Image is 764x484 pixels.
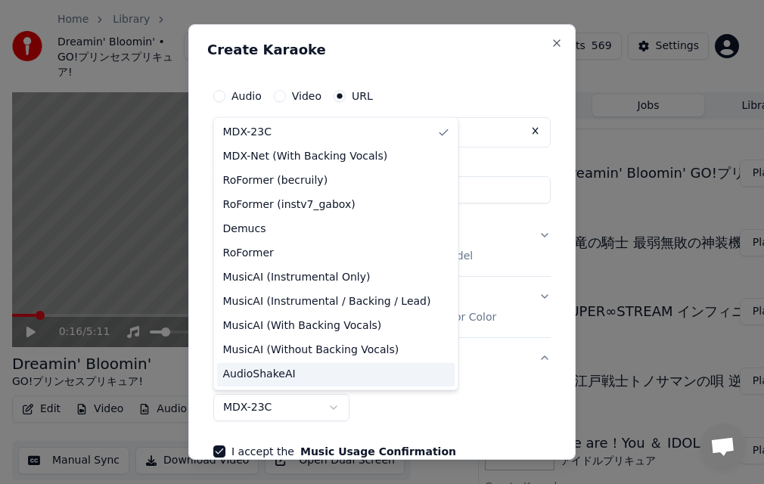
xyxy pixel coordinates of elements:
[223,149,388,164] span: MDX-Net (With Backing Vocals)
[223,343,399,358] span: MusicAI (Without Backing Vocals)
[223,246,274,261] span: RoFormer
[223,173,328,188] span: RoFormer (becruily)
[223,197,356,213] span: RoFormer (instv7_gabox)
[223,270,371,285] span: MusicAI (Instrumental Only)
[223,367,296,382] span: AudioShakeAI
[223,222,266,237] span: Demucs
[223,318,382,334] span: MusicAI (With Backing Vocals)
[223,125,272,140] span: MDX-23C
[223,294,431,309] span: MusicAI (Instrumental / Backing / Lead)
